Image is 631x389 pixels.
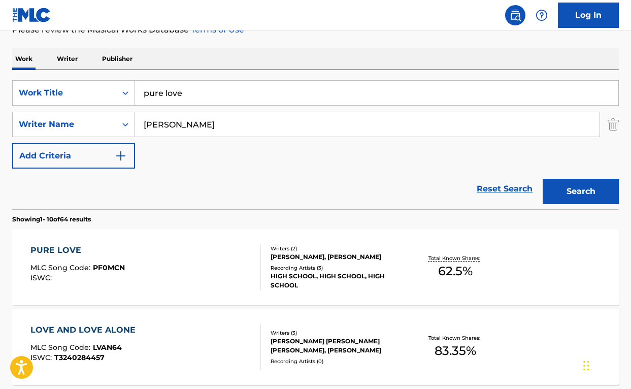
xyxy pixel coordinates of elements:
[115,150,127,162] img: 9d2ae6d4665cec9f34b9.svg
[19,118,110,131] div: Writer Name
[271,252,405,262] div: [PERSON_NAME], [PERSON_NAME]
[12,215,91,224] p: Showing 1 - 10 of 64 results
[438,262,473,280] span: 62.5 %
[428,334,483,342] p: Total Known Shares:
[93,343,122,352] span: LVAN64
[509,9,521,21] img: search
[30,263,93,272] span: MLC Song Code :
[271,264,405,272] div: Recording Artists ( 3 )
[30,353,54,362] span: ISWC :
[428,254,483,262] p: Total Known Shares:
[505,5,525,25] a: Public Search
[472,178,538,200] a: Reset Search
[580,340,631,389] iframe: Chat Widget
[271,329,405,337] div: Writers ( 3 )
[435,342,476,360] span: 83.35 %
[54,48,81,70] p: Writer
[12,80,619,209] form: Search Form
[271,337,405,355] div: [PERSON_NAME] [PERSON_NAME] [PERSON_NAME], [PERSON_NAME]
[12,229,619,305] a: PURE LOVEMLC Song Code:PF0MCNISWC:Writers (2)[PERSON_NAME], [PERSON_NAME]Recording Artists (3)HIG...
[271,272,405,290] div: HIGH SCHOOL, HIGH SCHOOL, HIGH SCHOOL
[532,5,552,25] div: Help
[12,8,51,22] img: MLC Logo
[12,309,619,385] a: LOVE AND LOVE ALONEMLC Song Code:LVAN64ISWC:T3240284457Writers (3)[PERSON_NAME] [PERSON_NAME] [PE...
[271,358,405,365] div: Recording Artists ( 0 )
[30,273,54,282] span: ISWC :
[583,350,589,381] div: Drag
[558,3,619,28] a: Log In
[30,324,141,336] div: LOVE AND LOVE ALONE
[30,244,125,256] div: PURE LOVE
[19,87,110,99] div: Work Title
[12,143,135,169] button: Add Criteria
[543,179,619,204] button: Search
[54,353,105,362] span: T3240284457
[536,9,548,21] img: help
[30,343,93,352] span: MLC Song Code :
[93,263,125,272] span: PF0MCN
[12,48,36,70] p: Work
[99,48,136,70] p: Publisher
[608,112,619,137] img: Delete Criterion
[271,245,405,252] div: Writers ( 2 )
